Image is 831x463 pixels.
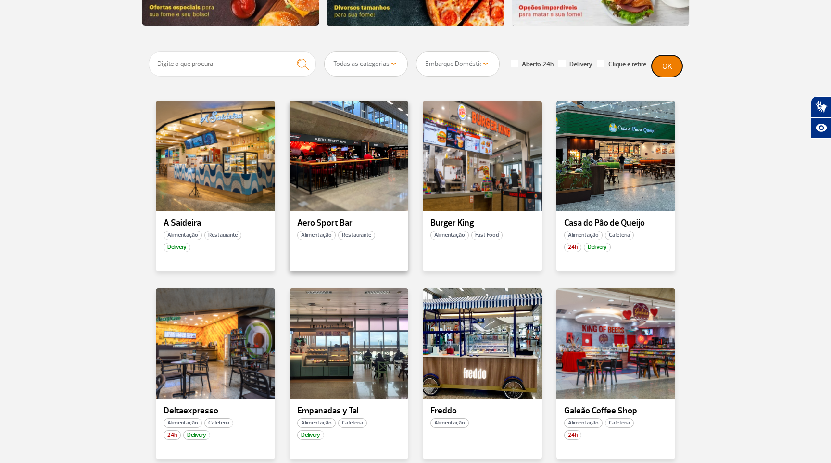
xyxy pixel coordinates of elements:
[564,406,668,416] p: Galeão Coffee Shop
[811,96,831,139] div: Plugin de acessibilidade da Hand Talk.
[297,219,401,228] p: Aero Sport Bar
[471,231,503,240] span: Fast Food
[164,219,267,228] p: A Saideira
[430,219,534,228] p: Burger King
[597,60,646,69] label: Clique e retire
[338,231,375,240] span: Restaurante
[149,51,316,77] input: Digite o que procura
[297,406,401,416] p: Empanadas y Tal
[164,231,202,240] span: Alimentação
[164,418,202,428] span: Alimentação
[564,418,603,428] span: Alimentação
[811,117,831,139] button: Abrir recursos assistivos.
[297,418,336,428] span: Alimentação
[430,418,469,428] span: Alimentação
[584,243,611,252] span: Delivery
[297,231,336,240] span: Alimentação
[564,231,603,240] span: Alimentação
[605,231,634,240] span: Cafeteria
[164,406,267,416] p: Deltaexpresso
[564,219,668,228] p: Casa do Pão de Queijo
[164,243,190,252] span: Delivery
[564,243,581,252] span: 24h
[564,430,581,440] span: 24h
[338,418,367,428] span: Cafeteria
[558,60,592,69] label: Delivery
[430,406,534,416] p: Freddo
[183,430,210,440] span: Delivery
[297,430,324,440] span: Delivery
[430,231,469,240] span: Alimentação
[811,96,831,117] button: Abrir tradutor de língua de sinais.
[204,418,233,428] span: Cafeteria
[605,418,634,428] span: Cafeteria
[164,430,181,440] span: 24h
[204,231,241,240] span: Restaurante
[511,60,554,69] label: Aberto 24h
[652,55,682,77] button: OK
